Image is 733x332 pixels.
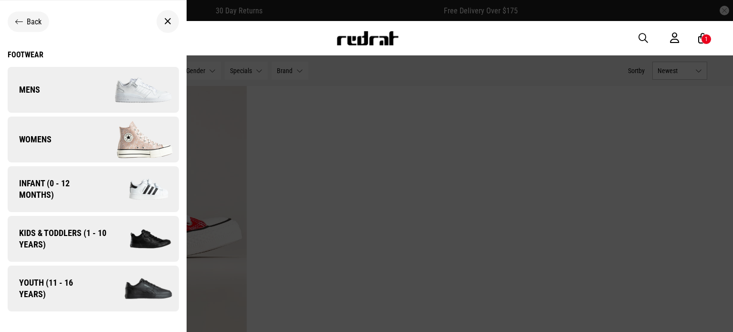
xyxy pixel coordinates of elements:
div: 1 [705,36,708,43]
a: Footwear [8,50,179,59]
button: Open LiveChat chat widget [8,4,36,32]
span: Womens [8,134,52,145]
img: Company [111,220,179,257]
a: 1 [698,33,707,43]
img: Company [100,167,179,211]
span: Kids & Toddlers (1 - 10 years) [8,227,111,250]
img: Company [97,266,179,311]
a: Youth (11 - 16 years) Company [8,266,179,311]
span: Mens [8,84,40,96]
img: Redrat logo [336,31,399,45]
span: Youth (11 - 16 years) [8,277,97,300]
img: Company [93,66,178,114]
a: Kids & Toddlers (1 - 10 years) Company [8,216,179,262]
span: Infant (0 - 12 months) [8,178,100,201]
img: Company [93,116,178,163]
a: Infant (0 - 12 months) Company [8,166,179,212]
a: Womens Company [8,117,179,162]
a: Mens Company [8,67,179,113]
span: Back [27,17,42,26]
